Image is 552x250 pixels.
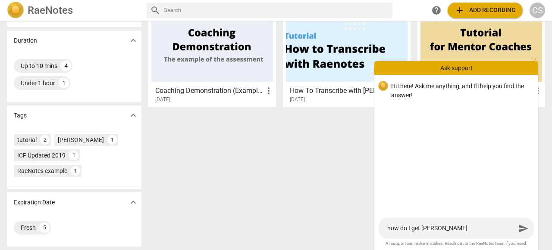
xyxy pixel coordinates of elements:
[155,96,170,103] span: [DATE]
[14,198,55,207] p: Expiration Date
[21,223,36,232] div: Fresh
[378,81,388,91] img: 07265d9b138777cce26606498f17c26b.svg
[14,111,27,120] p: Tags
[7,2,140,19] a: LogoRaeNotes
[128,197,138,207] span: expand_more
[71,166,80,176] div: 1
[69,151,78,160] div: 1
[17,136,37,144] div: tutorial
[286,6,408,103] a: How To Transcribe with [PERSON_NAME][DATE]
[61,61,71,71] div: 4
[127,196,140,209] button: Show more
[263,86,274,96] span: more_vert
[455,5,465,15] span: add
[40,135,50,145] div: 2
[431,5,442,15] span: help
[39,222,50,233] div: 5
[127,109,140,122] button: Show more
[391,82,531,99] p: Hi there! Ask me anything, and I'll help you find the answer!
[387,224,516,232] textarea: how do I get my tra
[518,223,529,234] span: send
[128,35,138,46] span: expand_more
[164,3,389,17] input: Search
[155,86,263,96] h3: Coaching Demonstration (Example)
[429,3,444,18] a: Help
[59,78,69,88] div: 1
[28,4,73,16] h2: RaeNotes
[530,3,545,18] button: CS
[420,6,542,103] a: User Guide for ICF Mentor Coaches[DATE]
[290,86,398,96] h3: How To Transcribe with RaeNotes
[516,221,531,236] button: Send
[17,167,67,175] div: RaeNotes example
[448,3,523,18] button: Upload
[14,36,37,45] p: Duration
[17,151,66,160] div: ICF Updated 2019
[127,34,140,47] button: Show more
[151,6,273,103] a: Coaching Demonstration (Example)[DATE]
[7,2,24,19] img: Logo
[21,62,57,70] div: Up to 10 mins
[58,136,104,144] div: [PERSON_NAME]
[290,96,305,103] span: [DATE]
[107,135,117,145] div: 1
[455,5,516,15] span: Add recording
[128,110,138,120] span: expand_more
[381,241,531,247] span: AI support can make mistakes. Reach out to the RaeNotes team if you need.
[374,61,538,75] div: Ask support
[150,5,160,15] span: search
[21,79,55,87] div: Under 1 hour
